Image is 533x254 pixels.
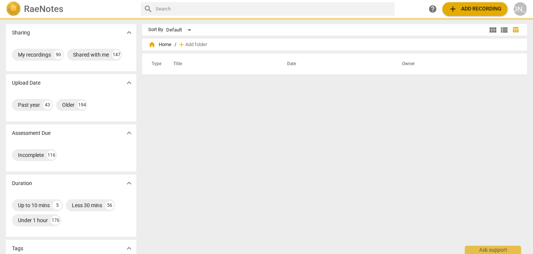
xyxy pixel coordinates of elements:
button: Upload [442,2,508,16]
span: table_chart [512,26,519,33]
span: help [428,4,437,13]
p: Duration [12,179,32,187]
button: Show more [124,77,135,88]
span: expand_more [125,28,134,37]
button: List view [499,24,510,36]
div: 90 [54,50,63,59]
p: Sharing [12,29,30,37]
th: Title [164,54,278,75]
span: home [148,41,156,48]
a: LogoRaeNotes [6,1,135,16]
th: Date [278,54,393,75]
p: Upload Date [12,79,40,87]
p: Tags [12,245,23,253]
button: Show more [124,243,135,254]
div: Ask support [465,246,521,254]
div: 176 [51,216,60,225]
div: Past year [18,101,40,109]
button: [PERSON_NAME] [514,2,527,16]
div: Shared with me [73,51,109,58]
span: view_list [500,25,509,34]
span: expand_more [125,179,134,188]
div: Less 30 mins [72,202,102,209]
div: 116 [47,151,56,160]
span: expand_more [125,244,134,253]
div: Older [62,101,74,109]
button: Show more [124,178,135,189]
div: Up to 10 mins [18,202,50,209]
a: Help [426,2,439,16]
span: view_module [488,25,497,34]
span: / [174,42,176,48]
span: add [178,41,185,48]
span: search [144,4,153,13]
span: Add recording [448,4,502,13]
div: Under 1 hour [18,217,48,224]
div: 56 [105,201,114,210]
button: Show more [124,27,135,38]
div: 147 [112,50,121,59]
button: Table view [510,24,521,36]
div: 194 [77,100,86,109]
input: Search [156,3,392,15]
span: add [448,4,457,13]
p: Assessment Due [12,129,51,137]
span: expand_more [125,78,134,87]
th: Owner [393,54,519,75]
div: 5 [53,201,62,210]
div: Default [166,24,194,36]
button: Show more [124,127,135,139]
img: Logo [6,1,21,16]
span: Add folder [185,42,207,48]
div: 43 [43,100,52,109]
h2: RaeNotes [24,4,63,14]
div: Incomplete [18,151,44,159]
span: expand_more [125,128,134,137]
span: Home [148,41,171,48]
th: Type [146,54,164,75]
button: Tile view [487,24,499,36]
div: Sort By [148,27,163,33]
div: My recordings [18,51,51,58]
